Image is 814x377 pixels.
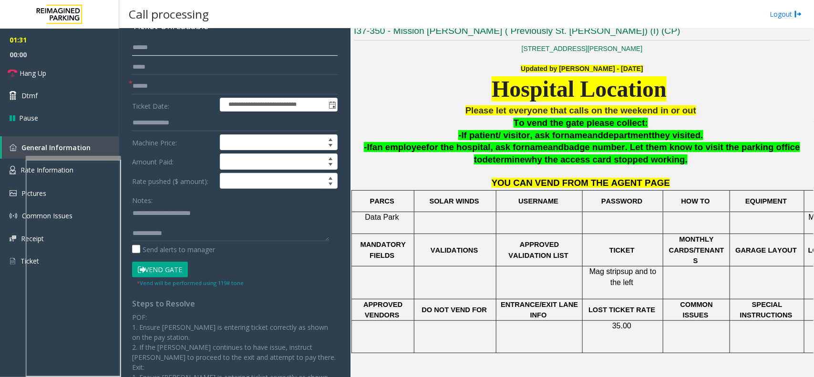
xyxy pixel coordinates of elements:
span: Decrease value [324,143,337,150]
span: Common Issues [22,211,72,220]
span: MANDATORY FIELDS [361,241,408,259]
span: up and to the left [610,267,659,286]
span: EQUIPMENT [745,197,787,205]
span: Dtmf [21,91,38,101]
span: Decrease value [324,162,337,169]
span: an employee [372,142,426,152]
img: 'icon' [10,235,16,242]
span: ip [615,267,620,275]
span: Pictures [21,189,46,198]
a: General Information [2,136,119,159]
span: Increase value [324,154,337,162]
span: they visited. [652,130,703,140]
span: Mag st [589,267,612,275]
b: Updated by [PERSON_NAME] - [DATE] [521,65,643,72]
span: Increase value [324,173,337,181]
label: Ticket Date: [130,98,217,112]
img: logout [794,9,802,19]
span: GARAGE LAYOUT [735,246,797,254]
span: department [603,130,652,140]
span: PASSWORD [601,197,642,205]
h3: Call processing [124,2,214,26]
span: PARCS [370,197,394,205]
span: SPECIAL INSTRUCTIONS [740,301,793,319]
h3: I37-350 - Mission [PERSON_NAME] ( Previously St. [PERSON_NAME]) (I) (CP) [354,25,810,41]
span: MONTHLY CARDS/TENANTS [669,235,724,265]
span: s [621,267,625,275]
span: General Information [21,143,91,152]
span: name [525,142,548,152]
label: Notes: [132,192,153,205]
span: Rate Information [21,165,73,174]
span: -If [364,142,372,152]
span: Hospital Location [492,76,667,102]
span: Decrease value [324,181,337,189]
a: Logout [770,9,802,19]
span: determine [483,154,525,164]
span: LOST TICKET RATE [588,306,655,314]
span: Please let everyone that calls on the weekend in or out [465,105,696,115]
label: Machine Price: [130,134,217,151]
img: 'icon' [10,257,16,265]
span: DO NOT VEND FOR [422,306,487,314]
label: Send alerts to manager [132,245,215,255]
span: badge number [564,142,625,152]
span: and [587,130,603,140]
span: APPROVED VALIDATION LIST [509,241,568,259]
span: TICKET [609,246,635,254]
span: -If patient/ visitor, ask for [458,130,564,140]
img: 'icon' [10,212,17,220]
span: . Let them know to visit the parking office to [474,142,800,164]
span: SOLAR WINDS [430,197,479,205]
img: 'icon' [10,190,17,196]
label: Rate pushed ($ amount): [130,173,217,189]
span: why the access card stopped working. [525,154,688,164]
span: Hang Up [20,68,46,78]
span: Data Park [365,213,399,221]
img: 'icon' [10,166,16,174]
span: 35.00 [612,322,631,330]
span: Increase value [324,135,337,143]
h4: Steps to Resolve [132,299,338,308]
span: and [548,142,564,152]
span: name [564,130,587,140]
label: Amount Paid: [130,153,217,170]
span: VALIDATIONS [431,246,478,254]
a: [STREET_ADDRESS][PERSON_NAME] [522,45,643,52]
span: YOU CAN VEND FROM THE AGENT PAGE [492,178,670,188]
span: r [612,267,615,275]
span: USERNAME [518,197,558,205]
span: Toggle popup [327,98,337,112]
button: Vend Gate [132,262,188,278]
span: Ticket [21,256,39,265]
span: APPROVED VENDORS [363,301,404,319]
span: COMMON ISSUES [680,301,715,319]
span: ENTRANCE/EXIT LANE INFO [501,301,580,319]
span: Pause [19,113,38,123]
span: HOW TO [681,197,710,205]
span: To vend the gate please collect: [514,118,648,128]
small: Vend will be performed using 119# tone [137,279,244,286]
img: 'icon' [10,144,17,151]
span: for the hospital, ask for [426,142,525,152]
span: Receipt [21,234,44,243]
